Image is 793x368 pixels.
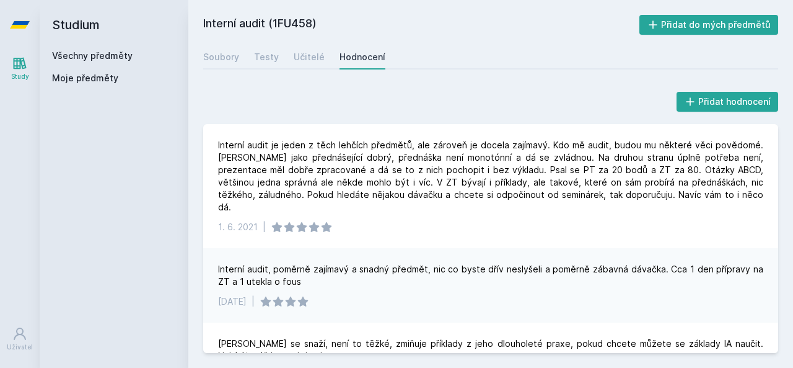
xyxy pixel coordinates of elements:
[7,343,33,352] div: Uživatel
[254,51,279,63] div: Testy
[2,320,37,358] a: Uživatel
[2,50,37,88] a: Study
[340,51,385,63] div: Hodnocení
[203,15,639,35] h2: Interní audit (1FU458)
[203,45,239,70] a: Soubory
[254,45,279,70] a: Testy
[52,72,118,84] span: Moje předměty
[218,263,763,288] div: Interní audit, poměrně zajímavý a snadný předmět, nic co byste dřív neslyšeli a poměrně zábavná d...
[639,15,779,35] button: Přidat do mých předmětů
[340,45,385,70] a: Hodnocení
[252,295,255,308] div: |
[294,51,325,63] div: Učitelé
[218,338,763,362] div: [PERSON_NAME] se snaží, není to těžké, zmiňuje příklady z jeho dlouholeté praxe, pokud chcete můž...
[203,51,239,63] div: Soubory
[677,92,779,112] button: Přidat hodnocení
[294,45,325,70] a: Učitelé
[218,221,258,233] div: 1. 6. 2021
[218,295,247,308] div: [DATE]
[218,139,763,213] div: Interní audit je jeden z těch lehčích předmětů, ale zároveň je docela zajímavý. Kdo mě audit, bud...
[11,72,29,81] div: Study
[52,50,133,61] a: Všechny předměty
[263,221,266,233] div: |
